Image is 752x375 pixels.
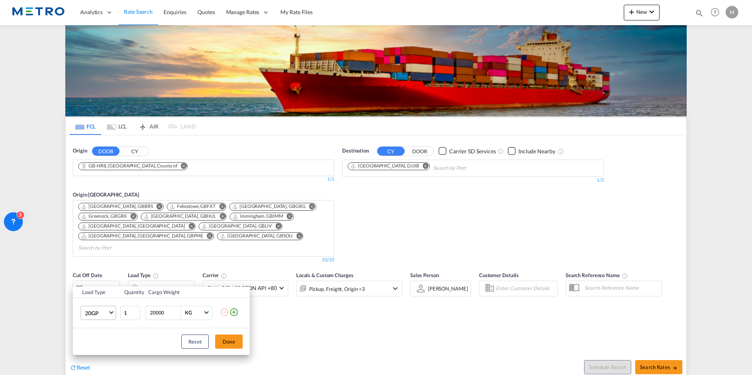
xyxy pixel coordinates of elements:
th: Quantity [120,287,144,298]
md-select: Choose: 20GP [81,306,116,320]
th: Load Type [73,287,120,298]
span: 20GP [85,309,108,317]
div: Cargo Weight [148,289,215,296]
button: Done [215,335,243,349]
button: Reset [181,335,209,349]
input: Qty [120,306,140,320]
div: KG [185,309,192,316]
input: Enter Weight [149,306,181,320]
md-icon: icon-minus-circle-outline [220,307,229,317]
md-icon: icon-plus-circle-outline [229,307,239,317]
